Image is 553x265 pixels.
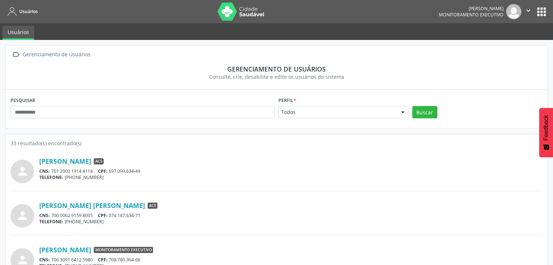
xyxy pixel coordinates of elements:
[39,257,50,263] span: CNS:
[94,247,153,253] span: Monitoramento Executivo
[16,165,29,178] i: person
[16,73,537,81] div: Consulte, crie, desabilite e edite os usuários do sistema
[16,65,537,73] div: Gerenciamento de usuários
[39,157,91,165] a: [PERSON_NAME]
[94,158,104,165] span: ACS
[11,49,21,60] i: 
[439,12,504,18] span: Monitoramento Executivo
[281,109,394,116] span: Todos
[521,4,535,19] button: 
[524,7,532,15] i: 
[16,209,29,222] i: person
[39,219,542,225] div: [PHONE_NUMBER]
[543,115,549,140] span: Feedback
[39,168,542,174] div: 701 2000 1914 4114 697.099.634-49
[439,5,504,12] div: [PERSON_NAME]
[39,201,145,209] a: [PERSON_NAME] [PERSON_NAME]
[39,257,542,263] div: 706 3091 6412 5980 708.780.364-66
[11,139,542,147] div: 33 resultado(s) encontrado(s)
[11,49,92,60] a:  Gerenciamento de Usuários
[19,8,38,15] span: Usuários
[98,257,108,263] span: CPF:
[535,5,548,18] button: apps
[98,212,108,219] span: CPF:
[5,5,38,17] a: Usuários
[278,95,296,106] label: Perfil
[21,49,92,60] div: Gerenciamento de Usuários
[39,219,63,225] span: TELEFONE:
[506,4,521,19] img: img
[3,26,34,40] a: Usuários
[39,174,63,180] span: TELEFONE:
[11,95,35,106] label: PESQUISAR
[412,106,437,118] button: Buscar
[539,108,553,157] button: Feedback - Mostrar pesquisa
[39,246,91,254] a: [PERSON_NAME]
[39,212,50,219] span: CNS:
[39,212,542,219] div: 700 0062 9159 8005 074.147.634-71
[39,174,542,180] div: [PHONE_NUMBER]
[39,168,50,174] span: CNS:
[148,203,157,209] span: ACE
[98,168,108,174] span: CPF:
